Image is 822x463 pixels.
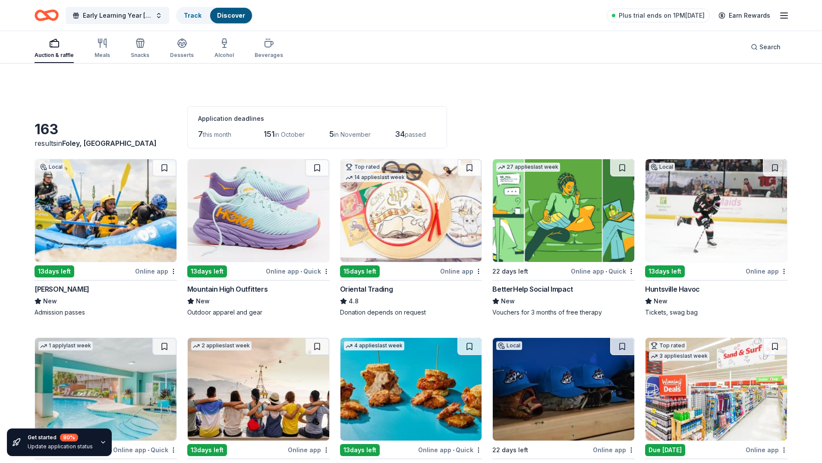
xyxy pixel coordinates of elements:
div: results [35,138,177,148]
img: Image for Winn-Dixie [646,338,787,441]
img: Image for Let's Roam [188,338,329,441]
div: Local [496,341,522,350]
span: 4.8 [349,296,359,306]
span: 34 [395,129,405,139]
a: Image for Oriental TradingTop rated14 applieslast week15days leftOnline appOriental Trading4.8Don... [340,159,482,317]
div: 13 days left [645,265,685,277]
span: 5 [329,129,334,139]
span: in October [274,131,305,138]
div: Due [DATE] [645,444,685,456]
div: 1 apply last week [38,341,93,350]
a: Image for BetterHelp Social Impact27 applieslast week22 days leftOnline app•QuickBetterHelp Socia... [492,159,635,317]
div: Get started [28,434,93,441]
div: Local [38,163,64,171]
div: Huntsville Havoc [645,284,700,294]
button: Auction & raffle [35,35,74,63]
div: 14 applies last week [344,173,406,182]
span: in [57,139,157,148]
button: Early Learning Year [DATE]-[DATE] Fall Festival and Yard Sale [66,7,169,24]
div: Online app [135,266,177,277]
a: Image for Mountain High Outfitters13days leftOnline app•QuickMountain High OutfittersNewOutdoor a... [187,159,330,317]
div: 13 days left [187,265,227,277]
span: 151 [264,129,274,139]
div: 13 days left [340,444,380,456]
a: Image for Montgomery WhitewaterLocal13days leftOnline app[PERSON_NAME]NewAdmission passes [35,159,177,317]
div: Online app Quick [266,266,330,277]
div: Online app [440,266,482,277]
div: Online app [746,444,787,455]
button: TrackDiscover [176,7,253,24]
button: Desserts [170,35,194,63]
span: • [148,447,149,454]
span: • [605,268,607,275]
span: Plus trial ends on 1PM[DATE] [619,10,705,21]
span: passed [405,131,426,138]
div: Mountain High Outfitters [187,284,268,294]
div: [PERSON_NAME] [35,284,89,294]
a: Track [184,12,202,19]
div: 2 applies last week [191,341,252,350]
div: Online app [593,444,635,455]
a: Image for Huntsville HavocLocal13days leftOnline appHuntsville HavocNewTickets, swag bag [645,159,787,317]
div: Vouchers for 3 months of free therapy [492,308,635,317]
button: Beverages [255,35,283,63]
div: Snacks [131,52,149,59]
div: Top rated [649,341,687,350]
div: 163 [35,121,177,138]
div: Online app Quick [418,444,482,455]
span: 7 [198,129,203,139]
div: Admission passes [35,308,177,317]
div: 3 applies last week [649,352,709,361]
div: 13 days left [187,444,227,456]
a: Earn Rewards [713,8,775,23]
div: Application deadlines [198,113,436,124]
div: 15 days left [340,265,380,277]
button: Snacks [131,35,149,63]
img: Image for Innisfree Hotels [35,338,176,441]
button: Meals [94,35,110,63]
img: Image for Maple Street Biscuit [340,338,482,441]
div: Tickets, swag bag [645,308,787,317]
div: Online app [746,266,787,277]
span: Search [759,42,781,52]
span: Foley, [GEOGRAPHIC_DATA] [62,139,157,148]
div: 4 applies last week [344,341,404,350]
div: Top rated [344,163,381,171]
div: Alcohol [214,52,234,59]
div: 80 % [60,434,78,441]
div: Update application status [28,443,93,450]
img: Image for Rocket City Trash Pandas [493,338,634,441]
div: 22 days left [492,266,528,277]
div: Donation depends on request [340,308,482,317]
div: Auction & raffle [35,52,74,59]
div: Outdoor apparel and gear [187,308,330,317]
div: Beverages [255,52,283,59]
span: in November [334,131,371,138]
img: Image for BetterHelp Social Impact [493,159,634,262]
div: Meals [94,52,110,59]
div: Online app Quick [571,266,635,277]
button: Alcohol [214,35,234,63]
img: Image for Oriental Trading [340,159,482,262]
div: BetterHelp Social Impact [492,284,573,294]
span: New [501,296,515,306]
span: Early Learning Year [DATE]-[DATE] Fall Festival and Yard Sale [83,10,152,21]
a: Plus trial ends on 1PM[DATE] [607,9,710,22]
img: Image for Montgomery Whitewater [35,159,176,262]
span: New [654,296,668,306]
div: Online app [288,444,330,455]
img: Image for Mountain High Outfitters [188,159,329,262]
img: Image for Huntsville Havoc [646,159,787,262]
div: Local [649,163,675,171]
div: Desserts [170,52,194,59]
a: Discover [217,12,245,19]
div: 22 days left [492,445,528,455]
span: • [453,447,454,454]
div: Oriental Trading [340,284,393,294]
a: Home [35,5,59,25]
span: this month [203,131,231,138]
button: Search [744,38,787,56]
span: • [300,268,302,275]
div: 27 applies last week [496,163,560,172]
span: New [43,296,57,306]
